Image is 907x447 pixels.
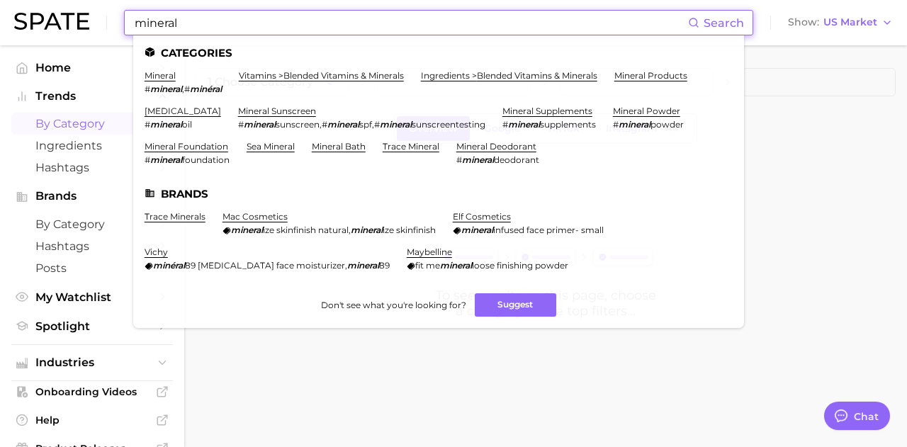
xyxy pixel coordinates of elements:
[239,70,404,81] a: vitamins >blended vitamins & minerals
[185,260,345,271] span: 89 [MEDICAL_DATA] face moisturizer
[494,154,539,165] span: deodorant
[383,141,439,152] a: trace mineral
[35,239,149,253] span: Hashtags
[540,119,596,130] span: supplements
[11,213,173,235] a: by Category
[379,260,390,271] span: 89
[613,106,680,116] a: mineral powder
[823,18,877,26] span: US Market
[238,119,485,130] div: , ,
[150,119,182,130] em: mineral
[263,225,349,235] span: ize skinfinish natural
[351,225,383,235] em: mineral
[11,235,173,257] a: Hashtags
[383,225,436,235] span: ize skinfinish
[150,154,182,165] em: mineral
[238,106,316,116] a: mineral sunscreen
[182,119,192,130] span: oil
[11,57,173,79] a: Home
[145,70,176,81] a: mineral
[145,106,221,116] a: [MEDICAL_DATA]
[788,18,819,26] span: Show
[145,84,150,94] span: #
[35,139,149,152] span: Ingredients
[222,225,436,235] div: ,
[133,11,688,35] input: Search here for a brand, industry, or ingredient
[421,70,597,81] a: ingredients >blended vitamins & minerals
[145,119,150,130] span: #
[508,119,540,130] em: mineral
[35,414,149,426] span: Help
[322,119,327,130] span: #
[407,247,452,257] a: maybelline
[35,385,149,398] span: Onboarding Videos
[184,84,190,94] span: #
[613,119,619,130] span: #
[35,356,149,369] span: Industries
[35,319,149,333] span: Spotlight
[35,190,149,203] span: Brands
[11,135,173,157] a: Ingredients
[11,257,173,279] a: Posts
[493,225,604,235] span: infused face primer- small
[35,161,149,174] span: Hashtags
[35,290,149,304] span: My Watchlist
[153,260,185,271] em: minéral
[11,352,173,373] button: Industries
[502,119,508,130] span: #
[614,70,687,81] a: mineral products
[11,286,173,308] a: My Watchlist
[11,409,173,431] a: Help
[145,84,222,94] div: ,
[650,119,684,130] span: powder
[347,260,379,271] em: mineral
[456,141,536,152] a: mineral deodorant
[456,154,462,165] span: #
[11,86,173,107] button: Trends
[472,260,568,271] span: loose finishing powder
[784,13,896,32] button: ShowUS Market
[238,119,244,130] span: #
[11,381,173,402] a: Onboarding Videos
[327,119,359,130] em: mineral
[11,113,173,135] a: by Category
[619,119,650,130] em: mineral
[190,84,222,94] em: minéral
[145,211,205,222] a: trace minerals
[461,225,493,235] em: mineral
[440,260,472,271] em: mineral
[321,300,466,310] span: Don't see what you're looking for?
[374,119,380,130] span: #
[14,13,89,30] img: SPATE
[415,260,440,271] span: fit me
[276,119,320,130] span: sunscreen
[222,211,288,222] a: mac cosmetics
[11,157,173,179] a: Hashtags
[462,154,494,165] em: mineral
[247,141,295,152] a: sea mineral
[380,119,412,130] em: mineral
[453,211,511,222] a: elf cosmetics
[145,141,228,152] a: mineral foundation
[145,247,168,257] a: vichy
[35,217,149,231] span: by Category
[35,90,149,103] span: Trends
[145,260,390,271] div: ,
[11,186,173,207] button: Brands
[475,293,556,317] button: Suggest
[35,261,149,275] span: Posts
[11,315,173,337] a: Spotlight
[312,141,366,152] a: mineral bath
[231,225,263,235] em: mineral
[35,117,149,130] span: by Category
[244,119,276,130] em: mineral
[145,154,150,165] span: #
[145,47,733,59] li: Categories
[150,84,182,94] em: mineral
[182,154,230,165] span: foundation
[502,106,592,116] a: mineral supplements
[35,61,149,74] span: Home
[359,119,372,130] span: spf
[145,188,733,200] li: Brands
[704,16,744,30] span: Search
